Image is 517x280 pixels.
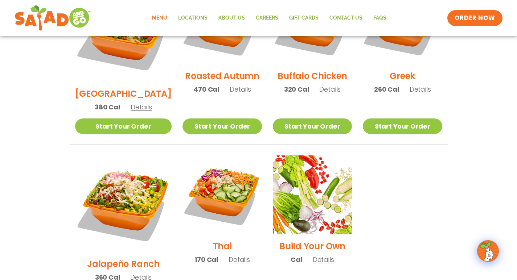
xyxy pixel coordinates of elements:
h2: Roasted Autumn [185,70,259,82]
a: Start Your Order [273,118,352,134]
span: ORDER NOW [455,14,495,22]
span: Details [230,85,251,94]
a: GIFT CARDS [284,10,324,26]
img: Product photo for Build Your Own [273,155,352,234]
span: Details [410,85,431,94]
img: Product photo for Thai Salad [182,155,262,234]
a: Locations [173,10,213,26]
span: Details [131,103,152,112]
a: Start Your Order [182,118,262,134]
span: Details [319,85,341,94]
h2: Jalapeño Ranch [87,258,160,270]
a: Contact Us [324,10,368,26]
h2: Build Your Own [279,240,345,252]
span: Cal [291,255,302,264]
span: 320 Cal [284,84,309,94]
a: ORDER NOW [447,10,502,26]
span: 380 Cal [95,102,120,112]
span: 170 Cal [194,255,218,264]
img: Product photo for Jalapeño Ranch Salad [75,155,172,252]
span: Details [229,255,250,264]
a: About Us [213,10,250,26]
h2: [GEOGRAPHIC_DATA] [75,87,172,100]
a: Menu [147,10,173,26]
h2: Thai [213,240,232,252]
a: Start Your Order [75,118,172,134]
span: 260 Cal [374,84,399,94]
h2: Greek [390,70,415,82]
span: 470 Cal [193,84,219,94]
h2: Buffalo Chicken [278,70,347,82]
span: Details [313,255,334,264]
a: Start Your Order [363,118,442,134]
a: FAQs [368,10,392,26]
img: wpChatIcon [478,241,498,261]
a: Careers [250,10,284,26]
img: new-SAG-logo-768×292 [15,4,91,33]
nav: Menu [147,10,392,26]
